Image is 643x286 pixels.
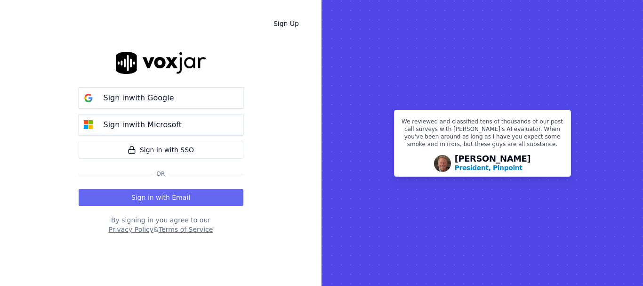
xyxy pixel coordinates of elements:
[79,89,98,107] img: google Sign in button
[109,225,153,234] button: Privacy Policy
[79,189,243,206] button: Sign in with Email
[79,215,243,234] div: By signing in you agree to our &
[116,52,206,74] img: logo
[434,155,451,172] img: Avatar
[104,92,174,104] p: Sign in with Google
[79,87,243,108] button: Sign inwith Google
[153,170,169,178] span: Or
[104,119,182,131] p: Sign in with Microsoft
[79,115,98,134] img: microsoft Sign in button
[455,155,531,172] div: [PERSON_NAME]
[79,114,243,135] button: Sign inwith Microsoft
[266,15,306,32] a: Sign Up
[455,163,522,172] p: President, Pinpoint
[159,225,213,234] button: Terms of Service
[400,118,565,152] p: We reviewed and classified tens of thousands of our post call surveys with [PERSON_NAME]'s AI eva...
[79,141,243,159] a: Sign in with SSO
